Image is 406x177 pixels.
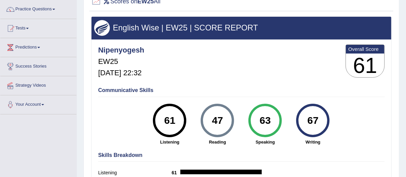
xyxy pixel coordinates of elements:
[346,54,384,78] h3: 61
[197,139,238,145] strong: Reading
[172,170,180,175] b: 61
[348,46,382,52] b: Overall Score
[158,106,182,135] div: 61
[98,69,144,77] h5: [DATE] 22:32
[0,19,76,36] a: Tests
[98,58,144,66] h5: EW25
[98,152,385,158] h4: Skills Breakdown
[98,169,172,176] label: Listening
[0,76,76,93] a: Strategy Videos
[205,106,230,135] div: 47
[253,106,277,135] div: 63
[94,20,110,36] img: wings.png
[94,23,389,32] h3: English Wise | EW25 | SCORE REPORT
[98,46,144,54] h4: Nipenyogesh
[0,95,76,112] a: Your Account
[245,139,286,145] strong: Speaking
[98,87,385,93] h4: Communicative Skills
[0,57,76,74] a: Success Stories
[301,106,325,135] div: 67
[0,38,76,55] a: Predictions
[149,139,190,145] strong: Listening
[292,139,334,145] strong: Writing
